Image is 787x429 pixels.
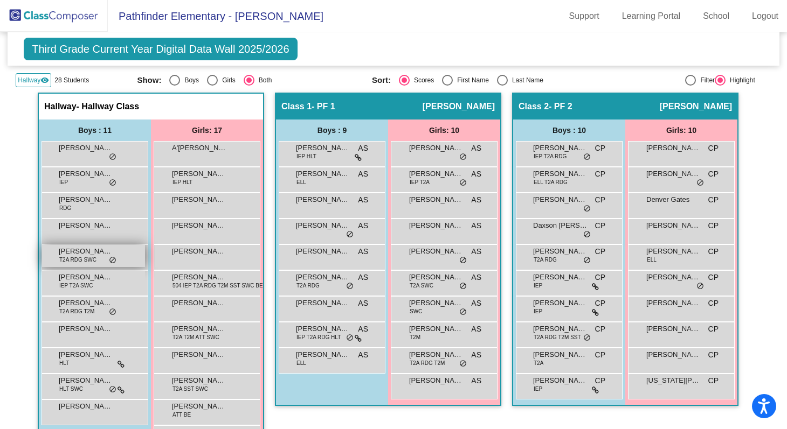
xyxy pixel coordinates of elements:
[549,101,572,112] span: - PF 2
[708,168,719,180] span: CP
[172,246,226,257] span: [PERSON_NAME]
[708,220,719,231] span: CP
[583,205,591,213] span: do_not_disturb_alt
[312,101,335,112] span: - PF 1
[296,282,320,290] span: T2A RDG
[410,359,445,367] span: T2A RDG T2M
[646,194,700,205] span: Denver Gates
[595,143,605,154] span: CP
[109,153,116,161] span: do_not_disturb_alt
[595,349,605,361] span: CP
[358,298,368,309] span: AS
[409,298,463,308] span: [PERSON_NAME]
[583,334,591,342] span: do_not_disturb_alt
[533,246,587,257] span: [PERSON_NAME]
[296,143,350,153] span: [PERSON_NAME] [PERSON_NAME]
[59,204,71,212] span: RDG
[534,359,543,367] span: T2A
[172,385,208,393] span: T2A SST SWC
[151,119,263,141] div: Girls: 17
[59,246,113,257] span: [PERSON_NAME]
[471,168,481,180] span: AS
[18,75,40,85] span: Hallway
[59,401,113,412] span: [PERSON_NAME]
[708,375,719,386] span: CP
[708,272,719,283] span: CP
[372,75,391,85] span: Sort:
[533,349,587,360] span: [PERSON_NAME]
[595,272,605,283] span: CP
[109,308,116,317] span: do_not_disturb_alt
[296,333,341,341] span: IEP T2A RDG HLT
[358,194,368,206] span: AS
[346,334,354,342] span: do_not_disturb_alt
[59,282,93,290] span: IEP T2A SWC
[358,220,368,231] span: AS
[358,349,368,361] span: AS
[533,143,587,153] span: [PERSON_NAME]
[459,282,467,291] span: do_not_disturb_alt
[358,168,368,180] span: AS
[409,323,463,334] span: [PERSON_NAME]
[533,375,587,386] span: [PERSON_NAME]
[409,143,463,153] span: [PERSON_NAME]
[218,75,236,85] div: Girls
[583,153,591,161] span: do_not_disturb_alt
[459,179,467,187] span: do_not_disturb_alt
[533,194,587,205] span: [PERSON_NAME]
[513,119,625,141] div: Boys : 10
[172,375,226,386] span: [PERSON_NAME]
[39,119,151,141] div: Boys : 11
[409,272,463,283] span: [PERSON_NAME]
[708,323,719,335] span: CP
[59,178,68,186] span: IEP
[296,272,350,283] span: [PERSON_NAME]
[583,256,591,265] span: do_not_disturb_alt
[54,75,89,85] span: 28 Students
[172,178,192,186] span: IEP HLT
[533,168,587,179] span: [PERSON_NAME]
[595,298,605,309] span: CP
[696,75,715,85] div: Filter
[646,323,700,334] span: [PERSON_NAME]
[459,256,467,265] span: do_not_disturb_alt
[296,168,350,179] span: [PERSON_NAME]
[743,8,787,25] a: Logout
[646,349,700,360] span: [PERSON_NAME]
[726,75,755,85] div: Highlight
[533,272,587,283] span: [PERSON_NAME]
[172,168,226,179] span: [PERSON_NAME]
[471,323,481,335] span: AS
[172,298,226,308] span: [PERSON_NAME]
[296,220,350,231] span: [PERSON_NAME]
[296,323,350,334] span: [PERSON_NAME]
[708,246,719,257] span: CP
[533,323,587,334] span: [PERSON_NAME]
[533,220,587,231] span: Daxson [PERSON_NAME]
[59,359,69,367] span: HLT
[595,194,605,206] span: CP
[109,385,116,394] span: do_not_disturb_alt
[409,168,463,179] span: [PERSON_NAME]
[583,230,591,239] span: do_not_disturb_alt
[646,143,700,153] span: [PERSON_NAME]
[708,298,719,309] span: CP
[453,75,489,85] div: First Name
[647,256,657,264] span: ELL
[410,178,430,186] span: IEP T2A
[172,333,219,341] span: T2A T2M ATT SWC
[646,246,700,257] span: [PERSON_NAME]
[358,272,368,283] span: AS
[410,75,434,85] div: Scores
[696,179,704,187] span: do_not_disturb_alt
[172,220,226,231] span: [PERSON_NAME]
[660,101,732,112] span: [PERSON_NAME]
[471,272,481,283] span: AS
[646,272,700,283] span: [PERSON_NAME]
[471,246,481,257] span: AS
[519,101,549,112] span: Class 2
[172,349,226,360] span: [PERSON_NAME]
[59,220,113,231] span: [PERSON_NAME]
[423,101,495,112] span: [PERSON_NAME]
[409,375,463,386] span: [PERSON_NAME]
